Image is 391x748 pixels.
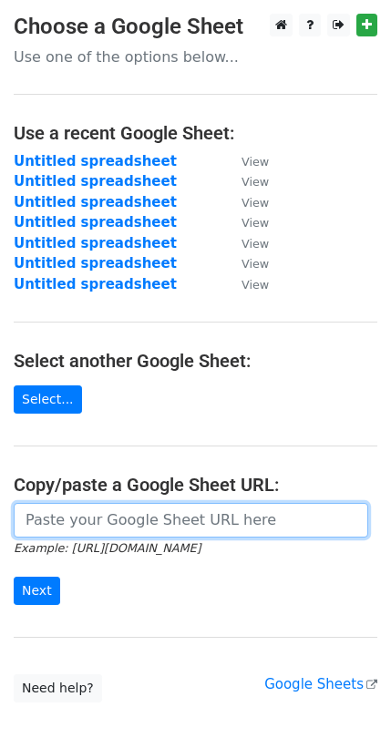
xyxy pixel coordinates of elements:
[242,278,269,292] small: View
[14,173,177,190] a: Untitled spreadsheet
[242,237,269,251] small: View
[223,173,269,190] a: View
[14,474,377,496] h4: Copy/paste a Google Sheet URL:
[14,385,82,414] a: Select...
[223,194,269,210] a: View
[242,257,269,271] small: View
[223,276,269,292] a: View
[14,255,177,272] a: Untitled spreadsheet
[223,214,269,231] a: View
[14,214,177,231] a: Untitled spreadsheet
[223,255,269,272] a: View
[223,153,269,169] a: View
[264,676,377,692] a: Google Sheets
[223,235,269,251] a: View
[14,276,177,292] a: Untitled spreadsheet
[14,577,60,605] input: Next
[300,661,391,748] iframe: Chat Widget
[14,194,177,210] a: Untitled spreadsheet
[242,155,269,169] small: View
[242,175,269,189] small: View
[14,153,177,169] a: Untitled spreadsheet
[242,196,269,210] small: View
[14,235,177,251] a: Untitled spreadsheet
[242,216,269,230] small: View
[14,350,377,372] h4: Select another Google Sheet:
[14,541,201,555] small: Example: [URL][DOMAIN_NAME]
[14,47,377,67] p: Use one of the options below...
[14,14,377,40] h3: Choose a Google Sheet
[14,674,102,702] a: Need help?
[14,122,377,144] h4: Use a recent Google Sheet:
[14,503,368,538] input: Paste your Google Sheet URL here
